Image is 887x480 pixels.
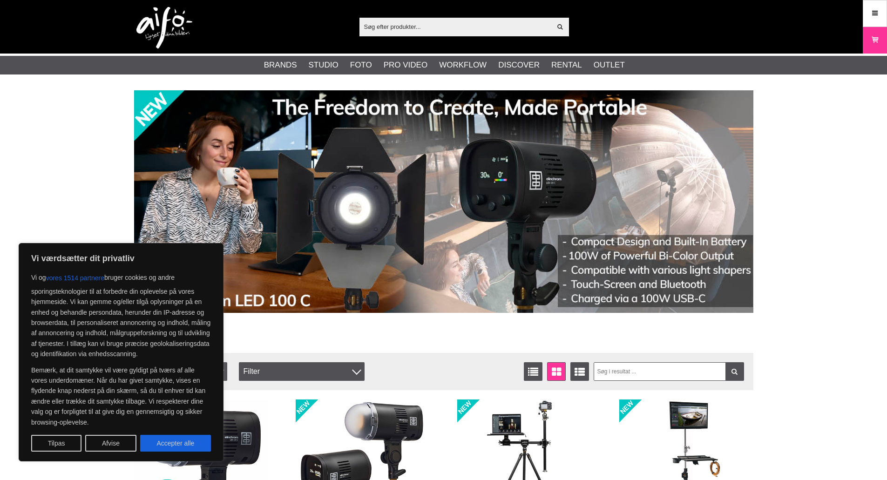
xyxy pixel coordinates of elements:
[31,365,211,427] p: Bemærk, at dit samtykke vil være gyldigt på tværs af alle vores underdomæner. Når du har givet sa...
[594,59,625,71] a: Outlet
[384,59,427,71] a: Pro Video
[350,59,372,71] a: Foto
[239,362,365,381] div: Filter
[31,253,211,264] p: Vi værdsætter dit privatliv
[134,90,753,313] img: Annonce:002 banner-elin-led100c11390x.jpg
[31,435,81,452] button: Tilpas
[46,270,104,286] button: vores 1514 partnere
[594,362,744,381] input: Søg i resultat ...
[570,362,589,381] a: Udvid liste
[309,59,339,71] a: Studio
[264,59,297,71] a: Brands
[19,243,223,461] div: Vi værdsætter dit privatliv
[136,7,192,49] img: logo.png
[359,20,552,34] input: Søg efter produkter...
[85,435,136,452] button: Afvise
[524,362,542,381] a: Vis liste
[725,362,744,381] a: Filtrer
[140,435,211,452] button: Accepter alle
[498,59,540,71] a: Discover
[547,362,566,381] a: Vinduevisning
[551,59,582,71] a: Rental
[439,59,487,71] a: Workflow
[31,270,211,359] p: Vi og bruger cookies og andre sporingsteknologier til at forbedre din oplevelse på vores hjemmesi...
